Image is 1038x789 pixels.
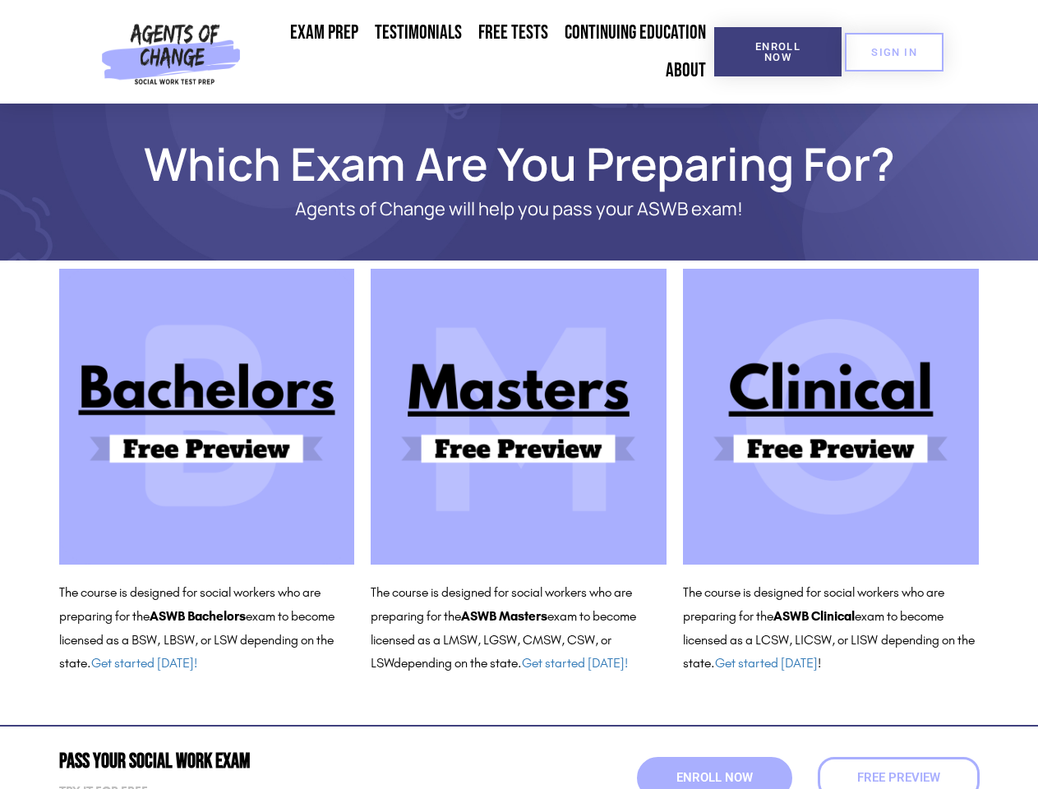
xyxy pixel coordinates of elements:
[367,14,470,52] a: Testimonials
[556,14,714,52] a: Continuing Education
[676,772,753,784] span: Enroll Now
[857,772,940,784] span: Free Preview
[470,14,556,52] a: Free Tests
[711,655,821,671] span: . !
[371,581,667,676] p: The course is designed for social workers who are preparing for the exam to become licensed as a ...
[247,14,714,90] nav: Menu
[59,751,511,772] h2: Pass Your Social Work Exam
[91,655,197,671] a: Get started [DATE]!
[394,655,628,671] span: depending on the state.
[740,41,815,62] span: Enroll Now
[51,145,988,182] h1: Which Exam Are You Preparing For?
[845,33,943,72] a: SIGN IN
[461,608,547,624] b: ASWB Masters
[282,14,367,52] a: Exam Prep
[150,608,246,624] b: ASWB Bachelors
[59,581,355,676] p: The course is designed for social workers who are preparing for the exam to become licensed as a ...
[773,608,855,624] b: ASWB Clinical
[871,47,917,58] span: SIGN IN
[714,27,842,76] a: Enroll Now
[715,655,818,671] a: Get started [DATE]
[657,52,714,90] a: About
[683,581,979,676] p: The course is designed for social workers who are preparing for the exam to become licensed as a ...
[522,655,628,671] a: Get started [DATE]!
[117,199,922,219] p: Agents of Change will help you pass your ASWB exam!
